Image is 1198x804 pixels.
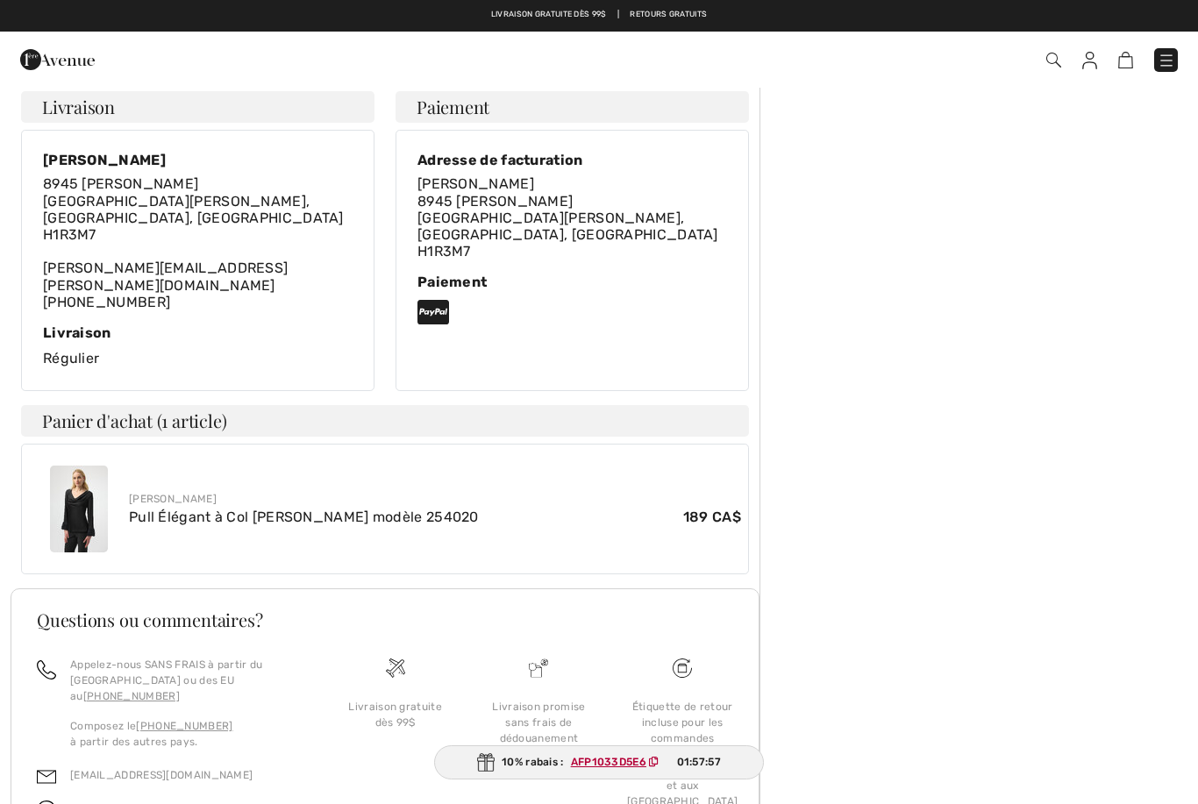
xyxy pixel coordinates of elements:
h4: Livraison [21,91,374,123]
div: Paiement [417,274,727,290]
img: Gift.svg [477,753,495,772]
div: [PERSON_NAME] [129,491,741,507]
h3: Questions ou commentaires? [37,611,733,629]
div: Livraison promise sans frais de dédouanement surprise ! [481,699,597,762]
ins: AFP1033D5E6 [571,756,646,768]
a: [PHONE_NUMBER] [136,720,232,732]
a: 1ère Avenue [20,50,95,67]
p: Appelez-nous SANS FRAIS à partir du [GEOGRAPHIC_DATA] ou des EU au [70,657,303,704]
img: Panier d'achat [1118,52,1133,68]
span: | [617,9,619,21]
a: Retours gratuits [630,9,707,21]
img: Livraison gratuite dès 99$ [386,658,405,678]
div: 10% rabais : [434,745,764,779]
div: Livraison [43,324,353,341]
a: [EMAIL_ADDRESS][DOMAIN_NAME] [70,769,253,781]
span: 01:57:57 [677,754,721,770]
p: Composez le à partir des autres pays. [70,718,303,750]
img: Menu [1158,52,1175,69]
img: call [37,660,56,679]
span: 8945 [PERSON_NAME] [GEOGRAPHIC_DATA][PERSON_NAME], [GEOGRAPHIC_DATA], [GEOGRAPHIC_DATA] H1R3M7 [417,193,718,260]
a: Pull Élégant à Col [PERSON_NAME] modèle 254020 [129,509,479,525]
span: 8945 [PERSON_NAME] [GEOGRAPHIC_DATA][PERSON_NAME], [GEOGRAPHIC_DATA], [GEOGRAPHIC_DATA] H1R3M7 [43,175,344,243]
img: email [37,767,56,786]
img: Livraison promise sans frais de dédouanement surprise&nbsp;! [529,658,548,678]
a: Livraison gratuite dès 99$ [491,9,607,21]
div: [PERSON_NAME] [43,152,353,168]
img: Recherche [1046,53,1061,68]
h4: Panier d'achat (1 article) [21,405,749,437]
h4: Paiement [396,91,749,123]
a: [PHONE_NUMBER] [83,690,180,702]
span: 189 CA$ [683,507,741,528]
div: Régulier [43,324,353,369]
a: [PHONE_NUMBER] [43,294,170,310]
img: Livraison gratuite dès 99$ [673,658,692,678]
span: [PERSON_NAME] [417,175,534,192]
div: [PERSON_NAME][EMAIL_ADDRESS][PERSON_NAME][DOMAIN_NAME] [43,175,353,310]
img: Pull Élégant à Col Bénitier modèle 254020 [50,466,108,552]
img: 1ère Avenue [20,42,95,77]
div: Adresse de facturation [417,152,727,168]
div: Livraison gratuite dès 99$ [338,699,453,730]
img: Mes infos [1082,52,1097,69]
